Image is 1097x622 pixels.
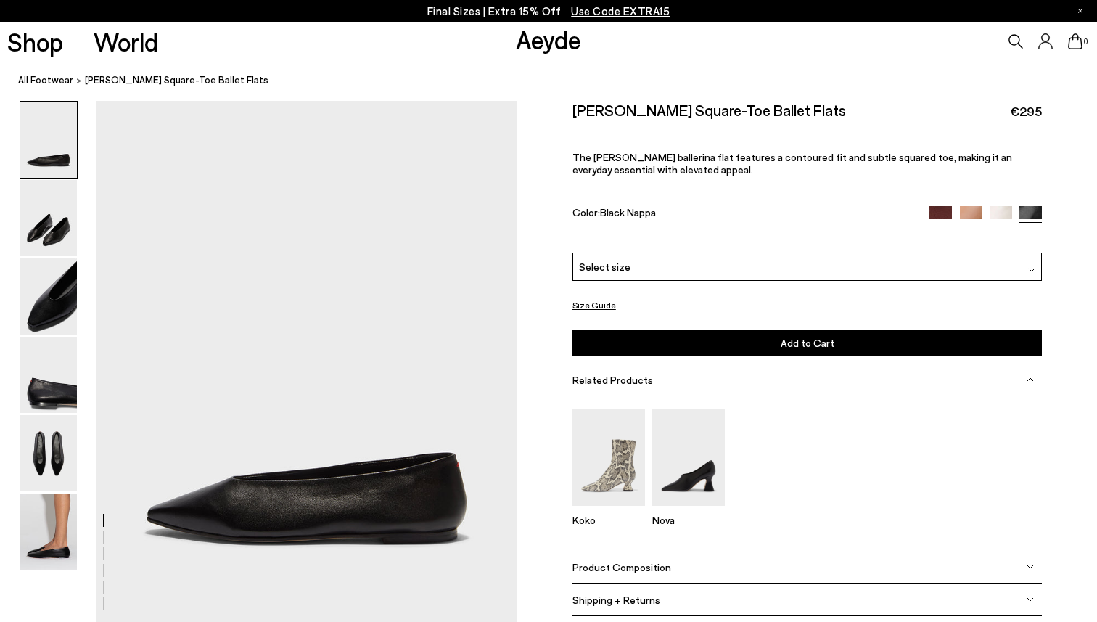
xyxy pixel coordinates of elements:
[1010,102,1042,120] span: €295
[652,409,725,506] img: Nova Regal Pumps
[20,258,77,335] img: Betty Square-Toe Ballet Flats - Image 3
[572,296,616,314] button: Size Guide
[572,374,653,386] span: Related Products
[18,73,73,88] a: All Footwear
[572,594,660,606] span: Shipping + Returns
[1027,596,1034,603] img: svg%3E
[1068,33,1082,49] a: 0
[7,29,63,54] a: Shop
[85,73,268,88] span: [PERSON_NAME] Square-Toe Ballet Flats
[652,514,725,526] p: Nova
[20,337,77,413] img: Betty Square-Toe Ballet Flats - Image 4
[572,561,671,573] span: Product Composition
[572,514,645,526] p: Koko
[94,29,158,54] a: World
[18,61,1097,101] nav: breadcrumb
[572,496,645,526] a: Koko Regal Heel Boots Koko
[652,496,725,526] a: Nova Regal Pumps Nova
[572,206,914,223] div: Color:
[516,24,581,54] a: Aeyde
[781,337,834,349] span: Add to Cart
[571,4,670,17] span: Navigate to /collections/ss25-final-sizes
[1082,38,1090,46] span: 0
[20,102,77,178] img: Betty Square-Toe Ballet Flats - Image 1
[20,180,77,256] img: Betty Square-Toe Ballet Flats - Image 2
[1028,266,1035,274] img: svg%3E
[20,494,77,570] img: Betty Square-Toe Ballet Flats - Image 6
[579,259,630,274] span: Select size
[572,409,645,506] img: Koko Regal Heel Boots
[1027,376,1034,383] img: svg%3E
[600,206,656,218] span: Black Nappa
[1027,563,1034,570] img: svg%3E
[20,415,77,491] img: Betty Square-Toe Ballet Flats - Image 5
[572,101,846,119] h2: [PERSON_NAME] Square-Toe Ballet Flats
[572,330,1043,356] button: Add to Cart
[572,151,1012,176] span: The [PERSON_NAME] ballerina flat features a contoured fit and subtle squared toe, making it an ev...
[427,2,670,20] p: Final Sizes | Extra 15% Off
